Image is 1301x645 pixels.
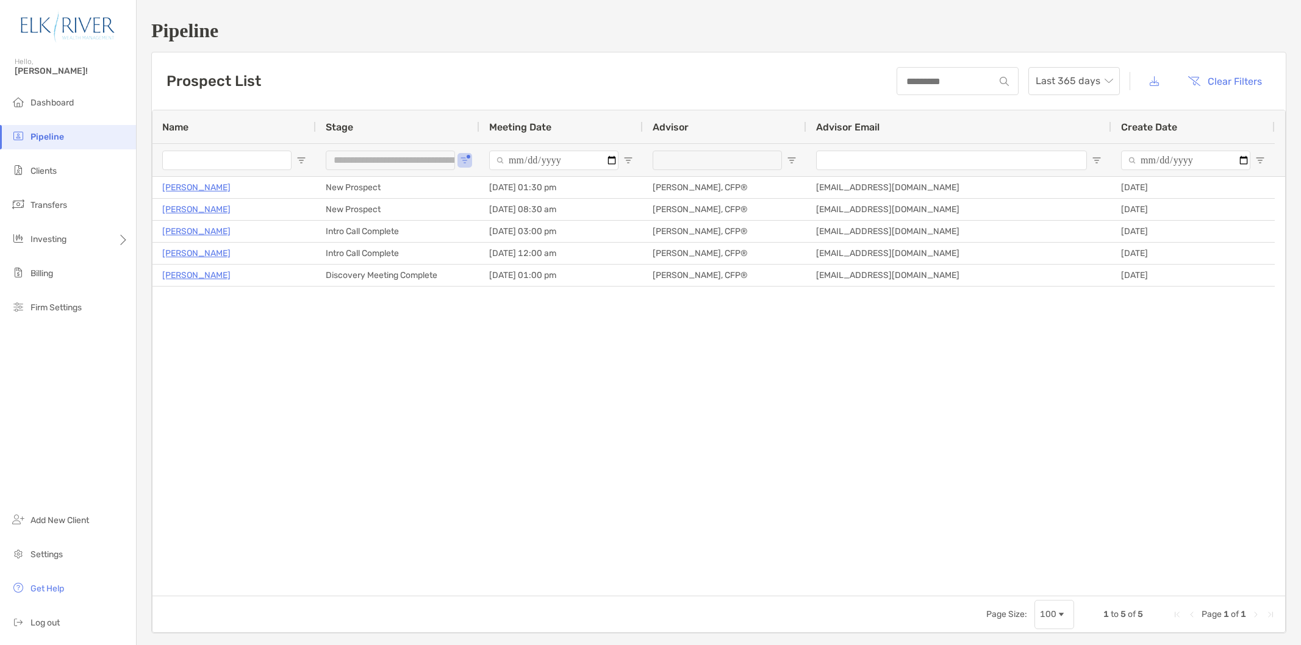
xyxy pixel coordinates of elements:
img: logout icon [11,615,26,629]
div: [PERSON_NAME], CFP® [643,177,806,198]
div: New Prospect [316,199,479,220]
button: Clear Filters [1178,68,1271,94]
span: of [1231,609,1239,619]
h3: Prospect List [167,73,261,90]
input: Meeting Date Filter Input [489,151,618,170]
img: pipeline icon [11,129,26,143]
div: [EMAIL_ADDRESS][DOMAIN_NAME] [806,243,1111,264]
a: [PERSON_NAME] [162,224,231,239]
input: Name Filter Input [162,151,292,170]
span: Add New Client [30,515,89,526]
div: [PERSON_NAME], CFP® [643,199,806,220]
div: Page Size: [986,609,1027,619]
span: 1 [1241,609,1246,619]
div: [EMAIL_ADDRESS][DOMAIN_NAME] [806,199,1111,220]
div: [DATE] 03:00 pm [479,221,643,242]
input: Create Date Filter Input [1121,151,1250,170]
img: dashboard icon [11,94,26,109]
button: Open Filter Menu [787,155,797,165]
img: settings icon [11,546,26,561]
h1: Pipeline [151,20,1286,42]
div: [DATE] 12:00 am [479,243,643,264]
span: Last 365 days [1036,68,1113,94]
div: [EMAIL_ADDRESS][DOMAIN_NAME] [806,221,1111,242]
div: [DATE] [1111,243,1275,264]
span: Advisor Email [816,121,880,133]
input: Advisor Email Filter Input [816,151,1087,170]
div: [EMAIL_ADDRESS][DOMAIN_NAME] [806,265,1111,286]
span: Firm Settings [30,302,82,313]
div: Previous Page [1187,610,1197,619]
span: Create Date [1121,121,1177,133]
div: New Prospect [316,177,479,198]
div: [DATE] 08:30 am [479,199,643,220]
div: Page Size [1034,600,1074,629]
div: [DATE] [1111,177,1275,198]
span: Meeting Date [489,121,551,133]
span: Log out [30,618,60,628]
span: Stage [326,121,353,133]
button: Open Filter Menu [623,155,633,165]
span: 1 [1103,609,1109,619]
span: Get Help [30,583,64,594]
div: 100 [1040,609,1056,619]
div: Intro Call Complete [316,221,479,242]
div: Discovery Meeting Complete [316,265,479,286]
span: Clients [30,166,57,176]
img: add_new_client icon [11,512,26,527]
img: investing icon [11,231,26,246]
a: [PERSON_NAME] [162,246,231,261]
span: Transfers [30,200,67,210]
span: Settings [30,549,63,560]
span: of [1128,609,1136,619]
div: [DATE] [1111,265,1275,286]
span: Billing [30,268,53,279]
div: [PERSON_NAME], CFP® [643,221,806,242]
div: Last Page [1266,610,1275,619]
img: transfers icon [11,197,26,212]
div: First Page [1172,610,1182,619]
img: billing icon [11,265,26,280]
img: firm-settings icon [11,299,26,314]
img: input icon [1000,77,1009,86]
button: Open Filter Menu [460,155,470,165]
span: 1 [1224,609,1229,619]
div: [DATE] [1111,199,1275,220]
img: Zoe Logo [15,5,121,49]
span: Dashboard [30,98,74,108]
div: Next Page [1251,610,1261,619]
span: Page [1202,609,1222,619]
div: [EMAIL_ADDRESS][DOMAIN_NAME] [806,177,1111,198]
span: Name [162,121,188,133]
span: Pipeline [30,132,64,142]
div: [DATE] 01:30 pm [479,177,643,198]
div: Intro Call Complete [316,243,479,264]
img: clients icon [11,163,26,177]
div: [DATE] 01:00 pm [479,265,643,286]
span: 5 [1138,609,1143,619]
a: [PERSON_NAME] [162,202,231,217]
button: Open Filter Menu [1092,155,1102,165]
img: get-help icon [11,580,26,595]
span: Investing [30,234,66,244]
a: [PERSON_NAME] [162,180,231,195]
a: [PERSON_NAME] [162,268,231,283]
div: [DATE] [1111,221,1275,242]
span: to [1111,609,1119,619]
span: Advisor [653,121,689,133]
div: [PERSON_NAME], CFP® [643,243,806,264]
span: 5 [1120,609,1126,619]
button: Open Filter Menu [1255,155,1265,165]
button: Open Filter Menu [296,155,306,165]
span: [PERSON_NAME]! [15,66,129,76]
div: [PERSON_NAME], CFP® [643,265,806,286]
